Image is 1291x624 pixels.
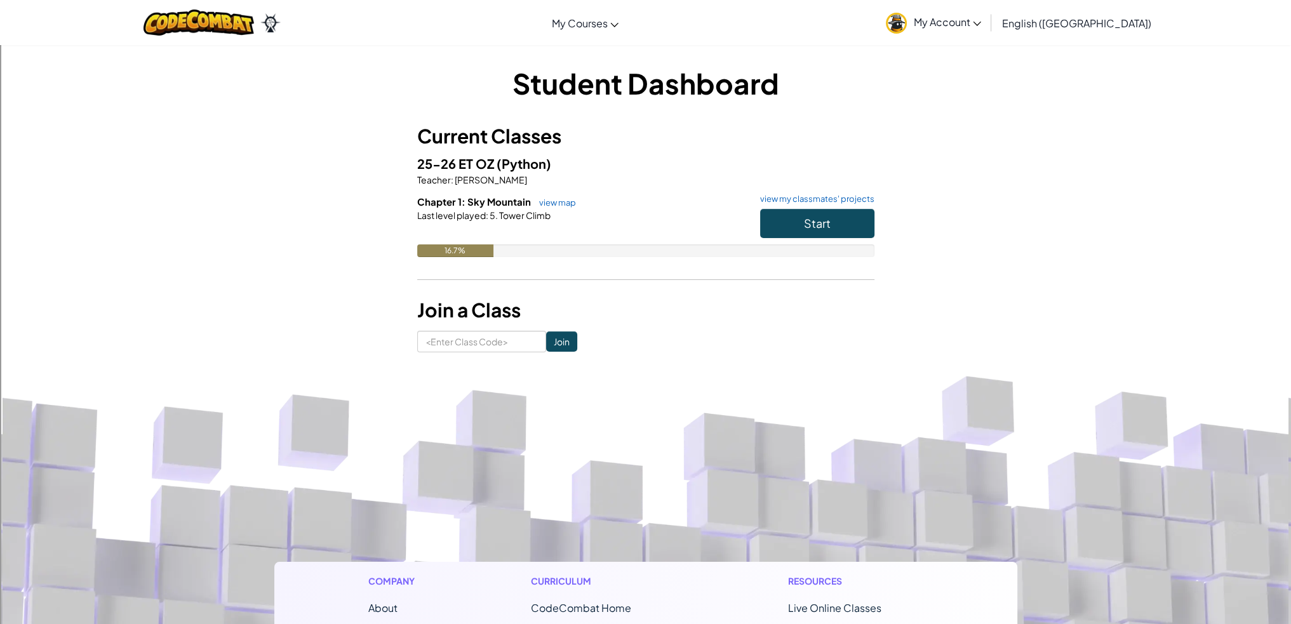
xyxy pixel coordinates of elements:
[5,74,1286,85] div: Rename
[5,85,1286,96] div: Move To ...
[995,6,1157,40] a: English ([GEOGRAPHIC_DATA])
[5,5,1286,17] div: Sort A > Z
[880,3,987,43] a: My Account
[144,10,255,36] img: CodeCombat logo
[1001,17,1151,30] span: English ([GEOGRAPHIC_DATA])
[551,17,607,30] span: My Courses
[5,39,1286,51] div: Delete
[5,62,1286,74] div: Sign out
[5,51,1286,62] div: Options
[913,15,981,29] span: My Account
[5,28,1286,39] div: Move To ...
[886,13,907,34] img: avatar
[5,17,1286,28] div: Sort New > Old
[545,6,625,40] a: My Courses
[260,13,281,32] img: Ozaria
